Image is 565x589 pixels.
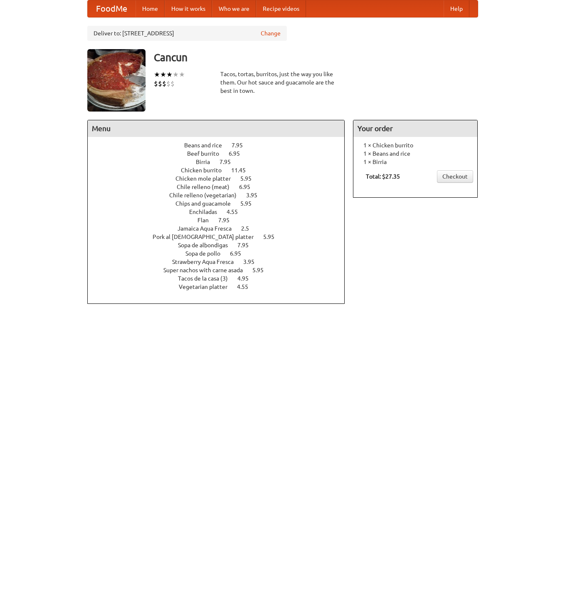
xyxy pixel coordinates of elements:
[197,217,217,224] span: Flan
[444,0,469,17] a: Help
[358,158,473,166] li: 1 × Birria
[197,217,245,224] a: Flan 7.95
[154,70,160,79] li: ★
[88,120,345,137] h4: Menu
[366,173,400,180] b: Total: $27.35
[220,159,239,165] span: 7.95
[239,184,259,190] span: 6.95
[263,234,283,240] span: 5.95
[240,175,260,182] span: 5.95
[246,192,266,199] span: 3.95
[163,267,279,273] a: Super nachos with carne asada 5.95
[175,200,239,207] span: Chips and guacamole
[172,258,270,265] a: Strawberry Aqua Fresca 3.95
[227,209,246,215] span: 4.55
[218,217,238,224] span: 7.95
[184,142,230,149] span: Beans and rice
[212,0,256,17] a: Who we are
[179,283,264,290] a: Vegetarian platter 4.55
[178,225,264,232] a: Jamaica Aqua Fresca 2.5
[154,79,158,88] li: $
[153,234,290,240] a: Pork al [DEMOGRAPHIC_DATA] platter 5.95
[181,167,261,174] a: Chicken burrito 11.45
[87,49,146,112] img: angular.jpg
[184,142,258,149] a: Beans and rice 7.95
[232,142,251,149] span: 7.95
[185,250,257,257] a: Sopa de pollo 6.95
[160,70,166,79] li: ★
[175,175,267,182] a: Chicken mole platter 5.95
[256,0,306,17] a: Recipe videos
[252,267,272,273] span: 5.95
[243,258,263,265] span: 3.95
[230,250,249,257] span: 6.95
[237,275,257,282] span: 4.95
[181,167,230,174] span: Chicken burrito
[162,79,166,88] li: $
[87,26,287,41] div: Deliver to: [STREET_ADDRESS]
[185,250,229,257] span: Sopa de pollo
[166,70,173,79] li: ★
[179,283,236,290] span: Vegetarian platter
[237,242,257,249] span: 7.95
[169,192,245,199] span: Chile relleno (vegetarian)
[178,275,236,282] span: Tacos de la casa (3)
[136,0,165,17] a: Home
[220,70,345,95] div: Tacos, tortas, burritos, just the way you like them. Our hot sauce and guacamole are the best in ...
[177,184,238,190] span: Chile relleno (meat)
[179,70,185,79] li: ★
[158,79,162,88] li: $
[175,200,267,207] a: Chips and guacamole 5.95
[231,167,254,174] span: 11.45
[177,184,266,190] a: Chile relleno (meat) 6.95
[187,150,255,157] a: Beef burrito 6.95
[178,225,240,232] span: Jamaica Aqua Fresca
[261,29,281,37] a: Change
[165,0,212,17] a: How it works
[163,267,251,273] span: Super nachos with carne asada
[178,242,264,249] a: Sopa de albondigas 7.95
[241,225,257,232] span: 2.5
[178,242,236,249] span: Sopa de albondigas
[237,283,257,290] span: 4.55
[240,200,260,207] span: 5.95
[166,79,170,88] li: $
[196,159,218,165] span: Birria
[175,175,239,182] span: Chicken mole platter
[229,150,248,157] span: 6.95
[154,49,478,66] h3: Cancun
[189,209,225,215] span: Enchiladas
[189,209,253,215] a: Enchiladas 4.55
[353,120,477,137] h4: Your order
[153,234,262,240] span: Pork al [DEMOGRAPHIC_DATA] platter
[172,258,242,265] span: Strawberry Aqua Fresca
[173,70,179,79] li: ★
[170,79,175,88] li: $
[437,170,473,183] a: Checkout
[358,149,473,158] li: 1 × Beans and rice
[88,0,136,17] a: FoodMe
[358,141,473,149] li: 1 × Chicken burrito
[196,159,246,165] a: Birria 7.95
[187,150,227,157] span: Beef burrito
[178,275,264,282] a: Tacos de la casa (3) 4.95
[169,192,273,199] a: Chile relleno (vegetarian) 3.95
